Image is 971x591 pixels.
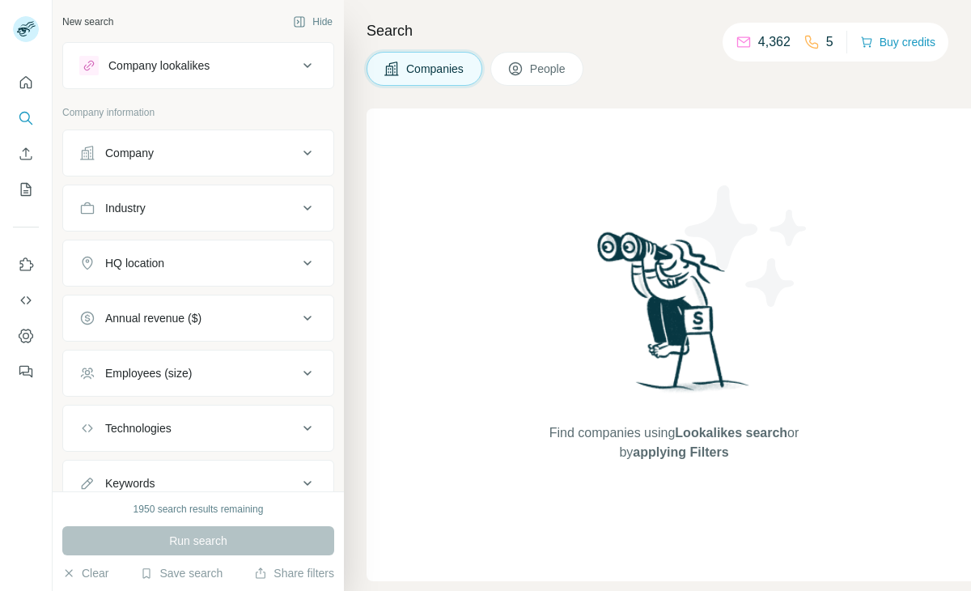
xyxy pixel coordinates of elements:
[63,299,333,338] button: Annual revenue ($)
[62,105,334,120] p: Company information
[13,321,39,351] button: Dashboard
[63,354,333,393] button: Employees (size)
[105,255,164,271] div: HQ location
[63,46,333,85] button: Company lookalikes
[13,139,39,168] button: Enrich CSV
[758,32,791,52] p: 4,362
[13,104,39,133] button: Search
[826,32,833,52] p: 5
[675,426,787,440] span: Lookalikes search
[105,365,192,381] div: Employees (size)
[140,565,223,581] button: Save search
[545,423,804,462] span: Find companies using or by
[105,310,201,326] div: Annual revenue ($)
[254,565,334,581] button: Share filters
[62,15,113,29] div: New search
[105,420,172,436] div: Technologies
[674,173,820,319] img: Surfe Illustration - Stars
[63,409,333,448] button: Technologies
[13,250,39,279] button: Use Surfe on LinkedIn
[282,10,344,34] button: Hide
[530,61,567,77] span: People
[63,134,333,172] button: Company
[63,244,333,283] button: HQ location
[105,475,155,491] div: Keywords
[13,175,39,204] button: My lists
[63,189,333,227] button: Industry
[105,145,154,161] div: Company
[134,502,264,517] div: 1950 search results remaining
[367,19,952,42] h4: Search
[406,61,465,77] span: Companies
[63,464,333,503] button: Keywords
[13,286,39,315] button: Use Surfe API
[590,227,758,408] img: Surfe Illustration - Woman searching with binoculars
[13,357,39,386] button: Feedback
[13,68,39,97] button: Quick start
[105,200,146,216] div: Industry
[860,31,935,53] button: Buy credits
[62,565,108,581] button: Clear
[633,445,728,459] span: applying Filters
[108,57,210,74] div: Company lookalikes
